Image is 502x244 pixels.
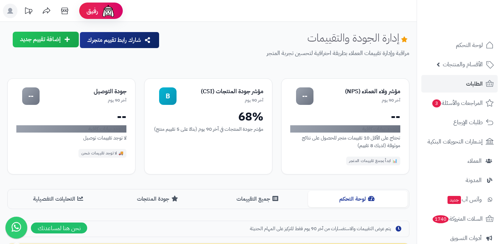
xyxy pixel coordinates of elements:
span: يتم عرض التقييمات والاستفسارات من آخر 90 يوم فقط للتركيز على المهام الحديثة [250,225,391,232]
button: شارك رابط تقييم متجرك [80,32,159,48]
button: إضافة تقييم جديد [13,32,79,47]
span: 3 [432,99,441,107]
div: آخر 90 يوم [177,97,263,103]
div: تحتاج على الأقل 10 تقييمات متجر للحصول على نتائج موثوقة (لديك 8 تقييم) [290,134,400,149]
span: طلبات الإرجاع [453,117,483,127]
span: 1740 [432,215,449,223]
span: أدوات التسويق [450,233,482,243]
div: مؤشر ولاء العملاء (NPS) [313,87,400,96]
img: ai-face.png [101,4,116,18]
div: لا توجد بيانات كافية [16,125,126,133]
div: -- [296,87,313,105]
div: 68% [153,111,263,122]
div: -- [16,111,126,122]
a: طلبات الإرجاع [421,114,498,131]
h1: إدارة الجودة والتقييمات [307,32,409,44]
a: وآتس آبجديد [421,191,498,208]
a: المدونة [421,172,498,189]
div: جودة التوصيل [40,87,126,96]
a: الطلبات [421,75,498,93]
div: B [159,87,177,105]
div: -- [22,87,40,105]
button: لوحة التحكم [308,191,408,207]
span: المراجعات والأسئلة [432,98,483,108]
div: -- [290,111,400,122]
div: آخر 90 يوم [313,97,400,103]
span: لوحة التحكم [456,40,483,50]
div: لا توجد بيانات كافية [290,125,400,133]
span: الطلبات [466,79,483,89]
a: إشعارات التحويلات البنكية [421,133,498,150]
a: تحديثات المنصة [19,4,37,20]
a: المراجعات والأسئلة3 [421,94,498,112]
div: 🚚 لا توجد تقييمات شحن [78,149,127,158]
span: الأقسام والمنتجات [443,59,483,70]
span: وآتس آب [447,194,482,205]
div: لا توجد تقييمات توصيل [16,134,126,142]
a: السلات المتروكة1740 [421,210,498,228]
span: العملاء [467,156,482,166]
span: السلات المتروكة [432,214,483,224]
a: لوحة التحكم [421,36,498,54]
span: رفيق [86,7,98,15]
button: التحليلات التفصيلية [9,191,109,207]
button: جودة المنتجات [109,191,208,207]
div: آخر 90 يوم [40,97,126,103]
div: مؤشر جودة المنتجات في آخر 90 يوم (بناءً على 5 تقييم منتج) [153,125,263,133]
div: 📊 ابدأ بجمع تقييمات المتجر [346,157,400,165]
span: جديد [448,196,461,204]
img: logo-2.png [453,5,495,21]
a: العملاء [421,152,498,170]
p: مراقبة وإدارة تقييمات العملاء بطريقة احترافية لتحسين تجربة المتجر [166,49,409,58]
button: جميع التقييمات [209,191,308,207]
span: إشعارات التحويلات البنكية [428,137,483,147]
span: المدونة [466,175,482,185]
div: مؤشر جودة المنتجات (CSI) [177,87,263,96]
